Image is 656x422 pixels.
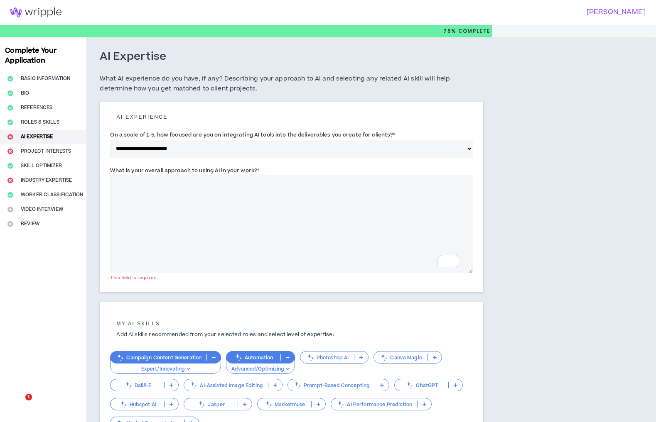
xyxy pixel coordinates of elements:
div: This field is required. [110,275,473,281]
span: 1 [25,394,32,400]
p: Hubspot AI [111,401,164,407]
button: Advanced/Optimizing [226,359,295,374]
p: AI Performance Prediction [331,401,417,407]
button: Expert/Innovating [110,359,221,374]
span: Complete [456,27,490,35]
p: DallÂ·E [111,382,164,388]
label: What is your overall approach to using AI in your work? [110,164,259,177]
p: Canva Magic [374,354,428,361]
h3: [PERSON_NAME] [323,8,646,16]
h5: What AI experience do you have, if any? Describing your approach to AI and selecting any related ... [100,74,483,94]
h5: My AI skills [110,321,473,327]
p: Expert/Innovating [115,366,216,373]
p: Prompt-Based Concepting [288,382,375,388]
p: Automation [226,354,280,361]
p: Advanced/Optimizing [231,366,290,373]
label: On a scale of 1-5, how focused are you on integrating AI tools into the deliverables you create f... [110,128,395,141]
p: Photoshop AI [300,354,354,361]
p: 75% [443,25,490,37]
p: ChatGPT [395,382,448,388]
h3: Complete Your Application [2,46,85,66]
p: AI-Assisted Image Editing [184,382,268,388]
iframe: Intercom live chat [8,394,28,414]
p: Jasper [184,401,238,407]
h3: AI Expertise [100,50,166,64]
h5: AI experience [110,114,473,120]
p: Marketmuse [258,401,311,407]
p: Add AI skills recommended from your selected roles and select level of expertise: [110,331,473,339]
textarea: To enrich screen reader interactions, please activate Accessibility in Grammarly extension settings [110,175,473,273]
p: Campaign Content Generation [111,354,206,361]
